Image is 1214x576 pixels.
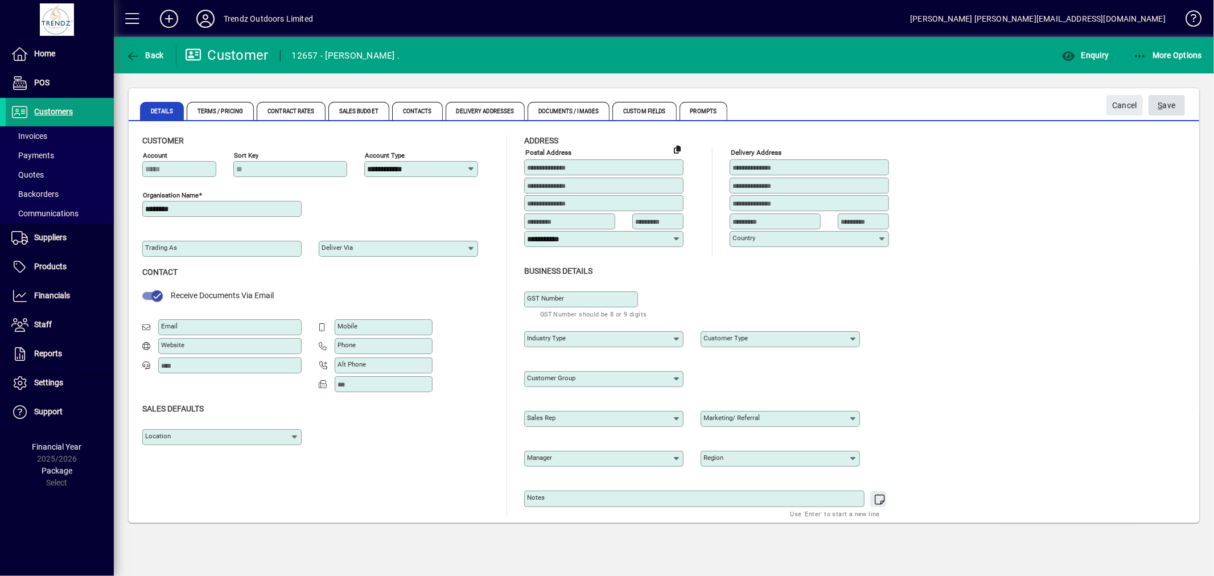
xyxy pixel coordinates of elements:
[703,414,760,422] mat-label: Marketing/ Referral
[1158,101,1163,110] span: S
[528,102,610,120] span: Documents / Images
[338,341,356,349] mat-label: Phone
[1059,45,1112,65] button: Enquiry
[143,191,199,199] mat-label: Organisation name
[6,204,114,223] a: Communications
[34,407,63,416] span: Support
[338,322,357,330] mat-label: Mobile
[34,262,67,271] span: Products
[6,253,114,281] a: Products
[11,209,79,218] span: Communications
[34,291,70,300] span: Financials
[224,10,313,28] div: Trendz Outdoors Limited
[1112,96,1137,115] span: Cancel
[527,493,545,501] mat-label: Notes
[680,102,728,120] span: Prompts
[703,334,748,342] mat-label: Customer type
[151,9,187,29] button: Add
[668,140,686,158] button: Copy to Delivery address
[34,78,50,87] span: POS
[524,266,592,275] span: Business details
[6,369,114,397] a: Settings
[34,349,62,358] span: Reports
[142,136,184,145] span: Customer
[140,102,184,120] span: Details
[6,69,114,97] a: POS
[365,151,405,159] mat-label: Account Type
[446,102,525,120] span: Delivery Addresses
[6,311,114,339] a: Staff
[142,268,178,277] span: Contact
[42,466,72,475] span: Package
[338,360,366,368] mat-label: Alt Phone
[34,233,67,242] span: Suppliers
[126,51,164,60] span: Back
[142,404,204,413] span: Sales defaults
[292,47,400,65] div: 12657 - [PERSON_NAME] .
[34,49,55,58] span: Home
[143,151,167,159] mat-label: Account
[527,414,555,422] mat-label: Sales rep
[145,244,177,252] mat-label: Trading as
[322,244,353,252] mat-label: Deliver via
[527,294,564,302] mat-label: GST Number
[34,320,52,329] span: Staff
[6,146,114,165] a: Payments
[161,322,178,330] mat-label: Email
[6,165,114,184] a: Quotes
[527,454,552,462] mat-label: Manager
[114,45,176,65] app-page-header-button: Back
[161,341,184,349] mat-label: Website
[34,107,73,116] span: Customers
[11,190,59,199] span: Backorders
[171,291,274,300] span: Receive Documents Via Email
[527,334,566,342] mat-label: Industry type
[1106,95,1143,116] button: Cancel
[11,151,54,160] span: Payments
[11,170,44,179] span: Quotes
[6,184,114,204] a: Backorders
[257,102,325,120] span: Contract Rates
[187,9,224,29] button: Profile
[791,507,880,520] mat-hint: Use 'Enter' to start a new line
[6,282,114,310] a: Financials
[6,40,114,68] a: Home
[527,374,575,382] mat-label: Customer group
[6,340,114,368] a: Reports
[1061,51,1109,60] span: Enquiry
[234,151,258,159] mat-label: Sort key
[32,442,82,451] span: Financial Year
[910,10,1166,28] div: [PERSON_NAME] [PERSON_NAME][EMAIL_ADDRESS][DOMAIN_NAME]
[145,432,171,440] mat-label: Location
[34,378,63,387] span: Settings
[1177,2,1200,39] a: Knowledge Base
[328,102,389,120] span: Sales Budget
[6,224,114,252] a: Suppliers
[612,102,676,120] span: Custom Fields
[1130,45,1205,65] button: More Options
[703,454,723,462] mat-label: Region
[11,131,47,141] span: Invoices
[6,126,114,146] a: Invoices
[1158,96,1176,115] span: ave
[185,46,269,64] div: Customer
[540,307,647,320] mat-hint: GST Number should be 8 or 9 digits
[1149,95,1185,116] button: Save
[6,398,114,426] a: Support
[732,234,755,242] mat-label: Country
[123,45,167,65] button: Back
[392,102,443,120] span: Contacts
[1133,51,1203,60] span: More Options
[187,102,254,120] span: Terms / Pricing
[524,136,558,145] span: Address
